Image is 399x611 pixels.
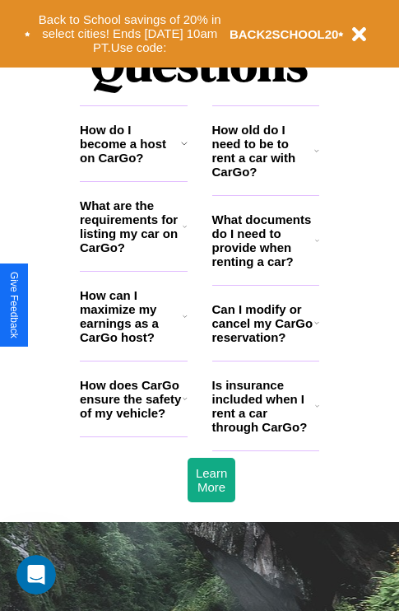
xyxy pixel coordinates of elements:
h3: How old do I need to be to rent a car with CarGo? [212,123,315,179]
h3: What documents do I need to provide when renting a car? [212,212,316,268]
h3: How does CarGo ensure the safety of my vehicle? [80,378,183,420]
button: Learn More [188,458,235,502]
h3: How do I become a host on CarGo? [80,123,181,165]
iframe: Intercom live chat [16,555,56,595]
h3: What are the requirements for listing my car on CarGo? [80,198,183,254]
b: BACK2SCHOOL20 [230,27,339,41]
h3: Can I modify or cancel my CarGo reservation? [212,302,314,344]
div: Give Feedback [8,272,20,338]
h3: Is insurance included when I rent a car through CarGo? [212,378,315,434]
button: Back to School savings of 20% in select cities! Ends [DATE] 10am PT.Use code: [30,8,230,59]
h3: How can I maximize my earnings as a CarGo host? [80,288,183,344]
